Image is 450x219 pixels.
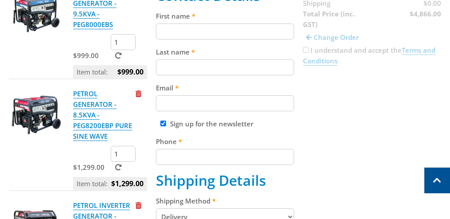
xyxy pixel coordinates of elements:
a: PETROL GENERATOR - 8.5KVA - PEG8200EBP PURE SINE WAVE [73,89,132,141]
p: $999.00 [73,50,109,61]
label: Phone [156,136,294,147]
label: Email [156,82,294,93]
a: Remove from cart [136,89,141,98]
label: Sign up for the newsletter [170,119,253,128]
label: First name [156,11,294,21]
input: Please enter your last name. [156,59,294,75]
input: Please enter your email address. [156,95,294,111]
p: Item total: [73,65,147,78]
span: $1,299.00 [111,177,144,190]
span: $999.00 [117,65,144,78]
label: Last name [156,47,294,57]
a: Remove from cart [136,201,141,210]
p: Item total: [73,177,147,190]
h2: Shipping Details [156,172,294,189]
img: PETROL GENERATOR - 8.5KVA - PEG8200EBP PURE SINE WAVE [10,88,63,141]
input: Please enter your telephone number. [156,149,294,165]
label: Shipping Method [156,196,294,206]
p: $1,299.00 [73,162,109,172]
input: Please enter your first name. [156,23,294,39]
